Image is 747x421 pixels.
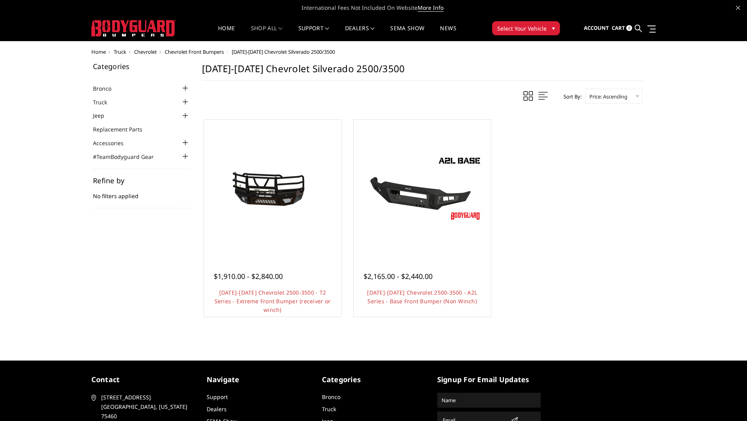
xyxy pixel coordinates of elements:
[93,84,121,93] a: Bronco
[552,24,555,32] span: ▾
[322,405,336,413] a: Truck
[207,405,227,413] a: Dealers
[207,393,228,401] a: Support
[93,153,164,161] a: #TeamBodyguard Gear
[390,26,424,41] a: SEMA Show
[214,289,331,313] a: [DATE]-[DATE] Chevrolet 2500-3500 - T2 Series - Extreme Front Bumper (receiver or winch)
[418,4,443,12] a: More Info
[559,91,582,102] label: Sort By:
[91,20,176,36] img: BODYGUARD BUMPERS
[584,18,609,39] a: Account
[93,139,133,147] a: Accessories
[612,18,632,39] a: Cart 0
[93,177,190,208] div: No filters applied
[356,122,489,255] a: 2015-2019 Chevrolet 2500-3500 - A2L Series - Base Front Bumper (Non Winch)
[93,98,117,106] a: Truck
[322,393,340,401] a: Bronco
[218,26,235,41] a: Home
[497,24,547,33] span: Select Your Vehicle
[93,111,114,120] a: Jeep
[206,122,339,255] a: 2015-2019 Chevrolet 2500-3500 - T2 Series - Extreme Front Bumper (receiver or winch) 2015-2019 Ch...
[322,374,425,385] h5: Categories
[91,48,106,55] a: Home
[438,394,540,406] input: Name
[251,26,283,41] a: shop all
[492,21,560,35] button: Select Your Vehicle
[584,24,609,31] span: Account
[626,25,632,31] span: 0
[364,272,433,281] span: $2,165.00 - $2,440.00
[134,48,157,55] a: Chevrolet
[298,26,329,41] a: Support
[360,153,485,224] img: 2015-2019 Chevrolet 2500-3500 - A2L Series - Base Front Bumper (Non Winch)
[232,48,335,55] span: [DATE]-[DATE] Chevrolet Silverado 2500/3500
[91,374,195,385] h5: contact
[440,26,456,41] a: News
[345,26,375,41] a: Dealers
[93,125,152,133] a: Replacement Parts
[101,393,192,421] span: [STREET_ADDRESS] [GEOGRAPHIC_DATA], [US_STATE] 75460
[612,24,625,31] span: Cart
[207,374,310,385] h5: Navigate
[437,374,541,385] h5: signup for email updates
[93,63,190,70] h5: Categories
[93,177,190,184] h5: Refine by
[165,48,224,55] a: Chevrolet Front Bumpers
[114,48,126,55] a: Truck
[214,272,283,281] span: $1,910.00 - $2,840.00
[367,289,477,305] a: [DATE]-[DATE] Chevrolet 2500-3500 - A2L Series - Base Front Bumper (Non Winch)
[202,63,643,81] h1: [DATE]-[DATE] Chevrolet Silverado 2500/3500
